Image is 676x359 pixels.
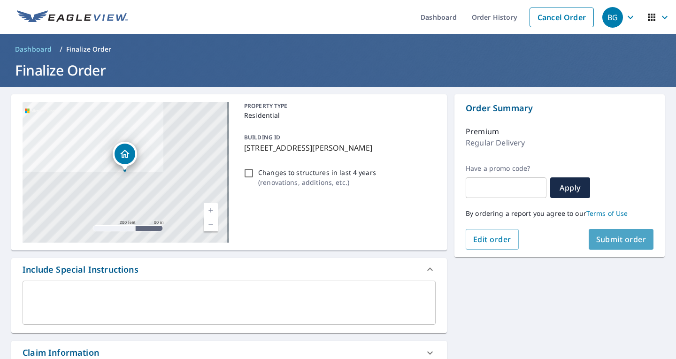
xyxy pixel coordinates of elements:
[15,45,52,54] span: Dashboard
[466,137,525,148] p: Regular Delivery
[23,263,138,276] div: Include Special Instructions
[244,102,432,110] p: PROPERTY TYPE
[66,45,112,54] p: Finalize Order
[530,8,594,27] a: Cancel Order
[586,209,628,218] a: Terms of Use
[466,126,499,137] p: Premium
[244,142,432,153] p: [STREET_ADDRESS][PERSON_NAME]
[11,42,56,57] a: Dashboard
[466,164,546,173] label: Have a promo code?
[17,10,128,24] img: EV Logo
[466,209,653,218] p: By ordering a report you agree to our
[473,234,511,244] span: Edit order
[602,7,623,28] div: BG
[244,110,432,120] p: Residential
[550,177,590,198] button: Apply
[244,133,280,141] p: BUILDING ID
[11,61,665,80] h1: Finalize Order
[11,42,665,57] nav: breadcrumb
[204,217,218,231] a: Current Level 17, Zoom Out
[558,183,583,193] span: Apply
[11,258,447,281] div: Include Special Instructions
[466,229,519,250] button: Edit order
[204,203,218,217] a: Current Level 17, Zoom In
[258,168,376,177] p: Changes to structures in last 4 years
[589,229,654,250] button: Submit order
[258,177,376,187] p: ( renovations, additions, etc. )
[60,44,62,55] li: /
[113,142,137,171] div: Dropped pin, building 1, Residential property, 921 Woodhill Dr Eugene, OR 97405
[596,234,646,244] span: Submit order
[466,102,653,115] p: Order Summary
[23,346,99,359] div: Claim Information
